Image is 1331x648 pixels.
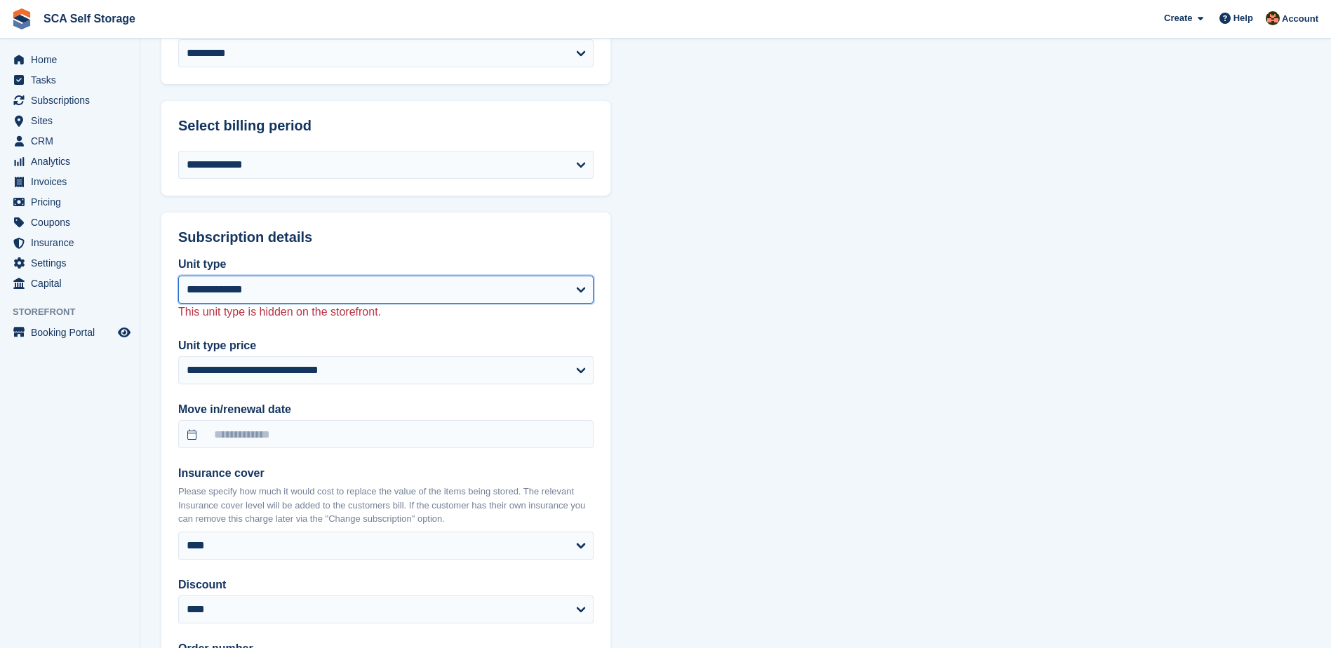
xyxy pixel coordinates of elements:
span: Sites [31,111,115,130]
a: menu [7,212,133,232]
span: CRM [31,131,115,151]
a: menu [7,274,133,293]
a: menu [7,50,133,69]
a: menu [7,233,133,252]
span: Analytics [31,151,115,171]
span: Settings [31,253,115,273]
span: Insurance [31,233,115,252]
span: Create [1164,11,1192,25]
span: Account [1282,12,1318,26]
label: Insurance cover [178,465,594,482]
span: Storefront [13,305,140,319]
a: SCA Self Storage [38,7,141,30]
span: Home [31,50,115,69]
h2: Select billing period [178,118,594,134]
a: menu [7,172,133,191]
span: Booking Portal [31,323,115,342]
a: menu [7,151,133,171]
a: menu [7,323,133,342]
span: Coupons [31,212,115,232]
h2: Subscription details [178,229,594,245]
label: Discount [178,576,594,593]
p: Please specify how much it would cost to replace the value of the items being stored. The relevan... [178,485,594,526]
span: Help [1233,11,1253,25]
span: Tasks [31,70,115,90]
a: menu [7,70,133,90]
a: menu [7,111,133,130]
span: Subscriptions [31,90,115,110]
span: Invoices [31,172,115,191]
span: Capital [31,274,115,293]
img: stora-icon-8386f47178a22dfd0bd8f6a31ec36ba5ce8667c1dd55bd0f319d3a0aa187defe.svg [11,8,32,29]
label: Move in/renewal date [178,401,594,418]
img: Sarah Race [1266,11,1280,25]
a: menu [7,192,133,212]
label: Unit type [178,256,594,273]
span: Pricing [31,192,115,212]
a: menu [7,90,133,110]
p: This unit type is hidden on the storefront. [178,304,594,320]
a: menu [7,253,133,273]
label: Unit type price [178,337,594,354]
a: Preview store [116,324,133,341]
a: menu [7,131,133,151]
